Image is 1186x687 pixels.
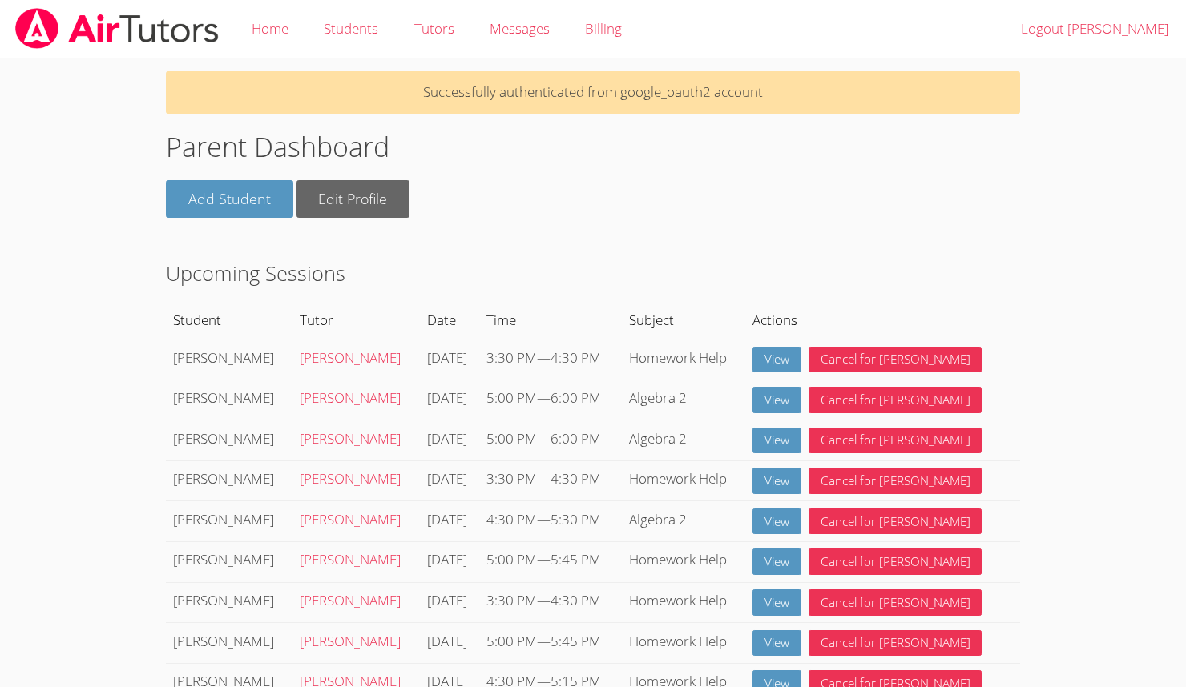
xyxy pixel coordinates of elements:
a: View [752,387,801,413]
div: — [486,589,615,613]
a: [PERSON_NAME] [300,388,401,407]
div: [DATE] [427,548,473,572]
span: 3:30 PM [486,591,537,609]
td: [PERSON_NAME] [166,541,293,582]
a: Edit Profile [296,180,410,218]
a: View [752,548,801,575]
span: 5:00 PM [486,429,537,448]
span: 4:30 PM [551,591,601,609]
th: Subject [623,302,746,339]
div: [DATE] [427,508,473,532]
span: 3:30 PM [486,348,537,367]
h2: Upcoming Sessions [166,258,1020,288]
div: — [486,508,615,532]
th: Student [166,302,293,339]
th: Time [480,302,623,339]
span: Messages [490,19,550,38]
button: Cancel for [PERSON_NAME] [809,347,982,373]
a: [PERSON_NAME] [300,348,401,367]
p: Successfully authenticated from google_oauth2 account [166,71,1020,114]
span: 6:00 PM [551,429,601,448]
td: [PERSON_NAME] [166,420,293,460]
td: [PERSON_NAME] [166,582,293,623]
button: Cancel for [PERSON_NAME] [809,428,982,454]
span: 4:30 PM [486,510,537,528]
a: View [752,347,801,373]
a: View [752,589,801,616]
span: 5:00 PM [486,550,537,568]
div: [DATE] [427,468,473,491]
td: [PERSON_NAME] [166,500,293,541]
span: 5:45 PM [551,632,601,650]
span: 4:30 PM [551,469,601,488]
a: View [752,630,801,657]
div: — [486,428,615,451]
div: — [486,468,615,491]
a: [PERSON_NAME] [300,632,401,650]
a: [PERSON_NAME] [300,510,401,528]
div: — [486,347,615,370]
img: airtutors_banner-c4298cdbf04f3fff15de1276eac7730deb9818008684d7c2e4769d2f7ddbe033.png [14,8,220,49]
th: Date [421,302,480,339]
td: Homework Help [623,582,746,623]
th: Actions [746,302,1020,339]
a: [PERSON_NAME] [300,591,401,609]
td: Homework Help [623,622,746,663]
button: Cancel for [PERSON_NAME] [809,630,982,657]
span: 5:30 PM [551,510,601,528]
div: [DATE] [427,428,473,451]
a: View [752,508,801,535]
td: [PERSON_NAME] [166,339,293,380]
div: — [486,548,615,572]
td: Homework Help [623,339,746,380]
td: Homework Help [623,541,746,582]
div: [DATE] [427,347,473,370]
td: Algebra 2 [623,500,746,541]
span: 5:00 PM [486,632,537,650]
th: Tutor [293,302,421,339]
td: [PERSON_NAME] [166,622,293,663]
a: [PERSON_NAME] [300,469,401,488]
td: Algebra 2 [623,380,746,420]
div: [DATE] [427,387,473,410]
span: 5:00 PM [486,388,537,407]
span: 3:30 PM [486,469,537,488]
button: Cancel for [PERSON_NAME] [809,387,982,413]
a: View [752,468,801,494]
td: Homework Help [623,460,746,501]
span: 5:45 PM [551,550,601,568]
div: [DATE] [427,589,473,613]
a: [PERSON_NAME] [300,429,401,448]
td: [PERSON_NAME] [166,380,293,420]
button: Cancel for [PERSON_NAME] [809,589,982,616]
a: [PERSON_NAME] [300,550,401,568]
a: Add Student [166,180,293,218]
button: Cancel for [PERSON_NAME] [809,508,982,535]
span: 6:00 PM [551,388,601,407]
td: Algebra 2 [623,420,746,460]
td: [PERSON_NAME] [166,460,293,501]
div: — [486,630,615,653]
a: View [752,428,801,454]
button: Cancel for [PERSON_NAME] [809,468,982,494]
span: 4:30 PM [551,348,601,367]
h1: Parent Dashboard [166,127,1020,167]
div: — [486,387,615,410]
div: [DATE] [427,630,473,653]
button: Cancel for [PERSON_NAME] [809,548,982,575]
